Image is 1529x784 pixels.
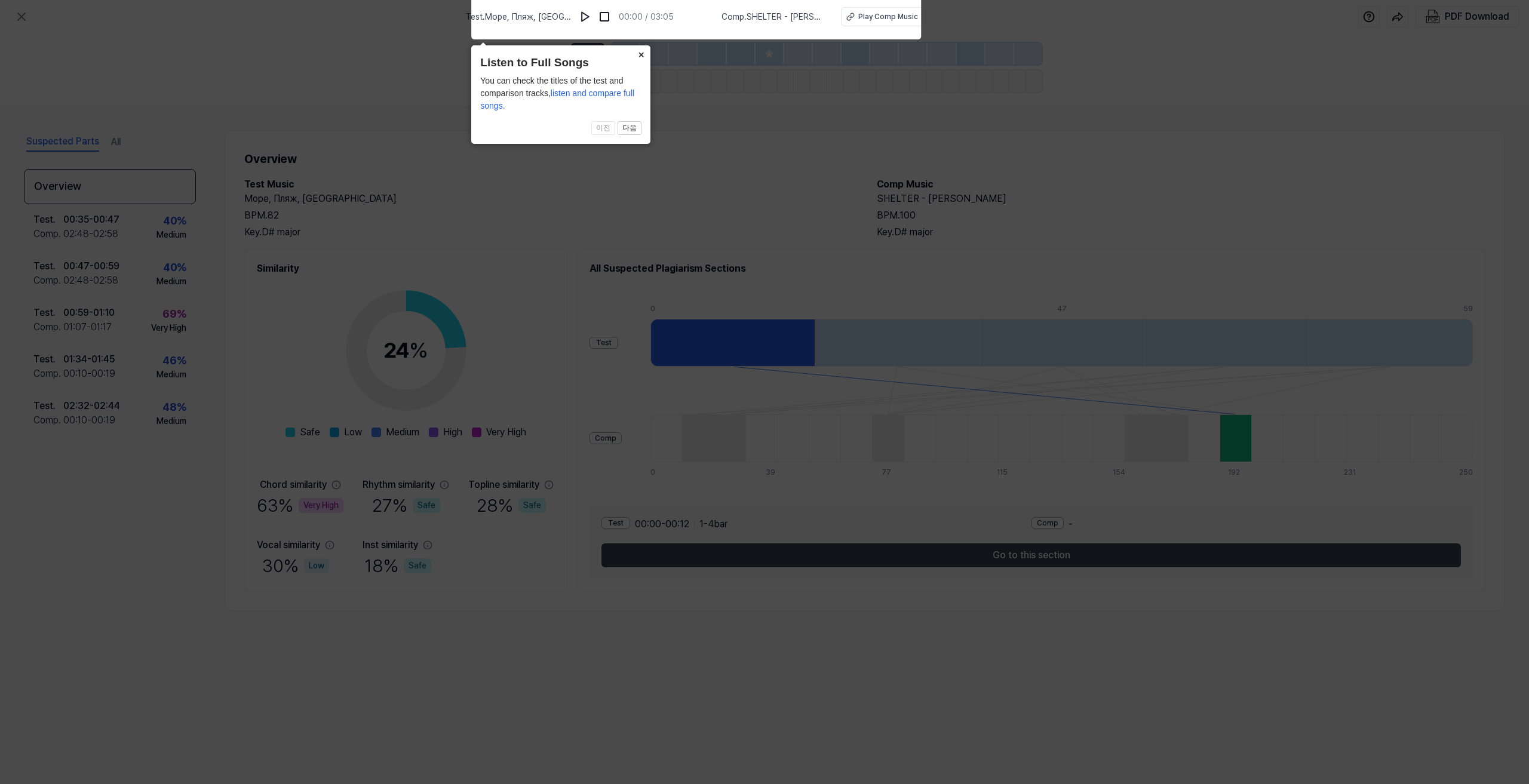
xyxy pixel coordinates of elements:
[466,11,571,23] span: Test . Море, Пляж, [GEOGRAPHIC_DATA]
[721,11,827,23] span: Comp . SHELTER - [PERSON_NAME]
[618,121,641,136] button: 다음
[619,11,674,23] div: 00:00 / 03:05
[841,7,926,26] button: Play Comp Music
[480,88,634,110] span: listen and compare full songs.
[579,11,591,23] img: play
[480,54,641,72] header: Listen to Full Songs
[631,45,650,62] button: Close
[598,11,610,23] img: stop
[480,75,641,112] div: You can check the titles of the test and comparison tracks,
[858,11,918,22] div: Play Comp Music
